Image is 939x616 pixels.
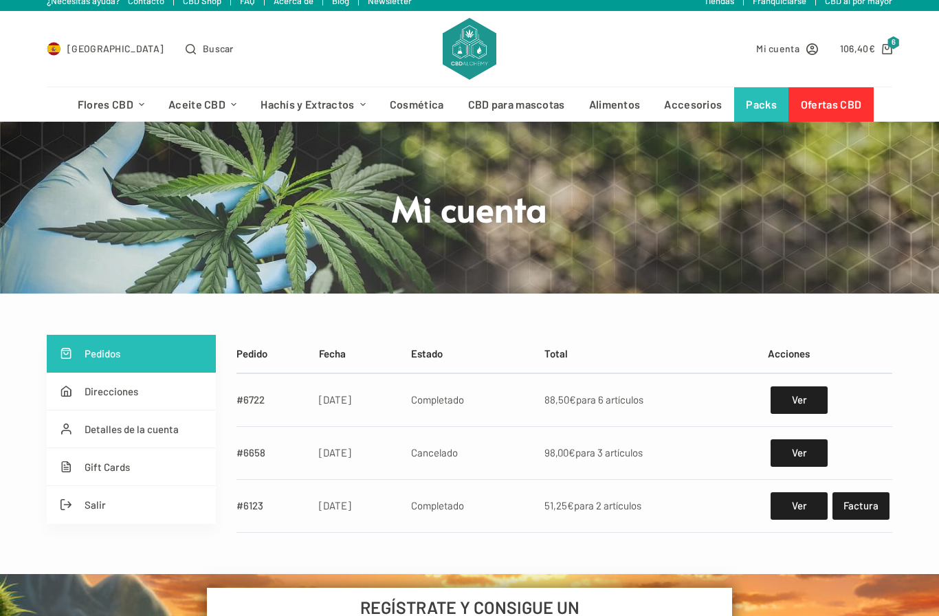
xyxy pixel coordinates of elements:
[47,410,216,448] a: Detalles de la cuenta
[203,41,234,56] span: Buscar
[544,393,576,406] span: 88,50
[577,87,652,122] a: Alimentos
[756,41,818,56] a: Mi cuenta
[67,41,164,56] span: [GEOGRAPHIC_DATA]
[236,347,267,360] span: Pedido
[544,347,568,360] span: Total
[537,373,761,427] td: para 6 artículos
[771,439,828,467] a: Ver
[887,36,900,49] span: 6
[47,448,216,486] a: Gift Cards
[756,41,799,56] span: Mi cuenta
[47,373,216,410] a: Direcciones
[734,87,789,122] a: Packs
[157,87,249,122] a: Aceite CBD
[319,446,351,459] time: [DATE]
[186,41,234,56] button: Abrir formulario de búsqueda
[65,87,873,122] nav: Menú de cabecera
[47,42,60,56] img: ES Flag
[443,18,496,80] img: CBD Alchemy
[840,43,875,54] bdi: 106,40
[65,87,156,122] a: Flores CBD
[319,393,351,406] time: [DATE]
[537,479,761,532] td: para 2 artículos
[537,426,761,479] td: para 3 artículos
[228,599,711,616] h6: REGÍSTRATE Y CONSIGUE UN
[652,87,734,122] a: Accesorios
[236,446,265,459] a: #6658
[249,87,378,122] a: Hachís y Extractos
[319,499,351,511] time: [DATE]
[212,186,727,230] h1: Mi cuenta
[569,393,576,406] span: €
[544,446,575,459] span: 98,00
[771,386,828,414] a: Ver
[567,499,574,511] span: €
[404,479,537,532] td: Completado
[840,41,892,56] a: Carro de compra
[568,446,575,459] span: €
[456,87,577,122] a: CBD para mascotas
[47,41,164,56] a: Select Country
[319,347,346,360] span: Fecha
[411,347,443,360] span: Estado
[788,87,873,122] a: Ofertas CBD
[404,426,537,479] td: Cancelado
[404,373,537,427] td: Completado
[236,499,263,511] a: #6123
[236,393,265,406] a: #6722
[544,499,574,511] span: 51,25
[377,87,456,122] a: Cosmética
[768,347,810,360] span: Acciones
[869,43,875,54] span: €
[771,492,828,520] a: Ver
[832,492,890,520] a: Factura
[47,335,216,373] a: Pedidos
[47,486,216,524] a: Salir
